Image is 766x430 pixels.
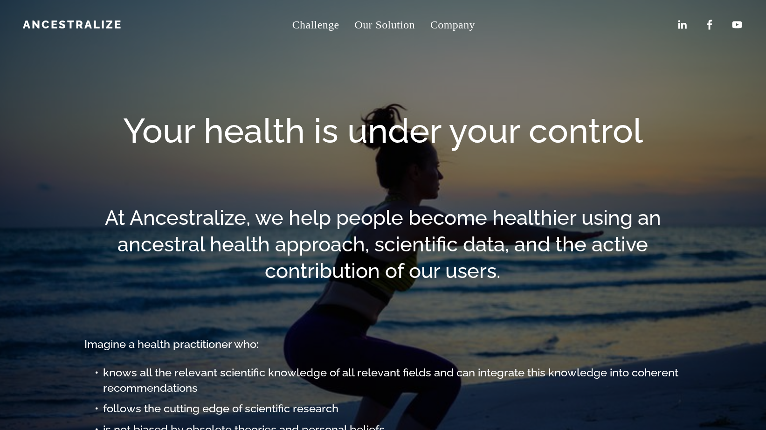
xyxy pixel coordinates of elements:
a: folder dropdown [430,14,475,36]
a: Our Solution [354,14,415,36]
h3: Imagine a health practitioner who: [84,337,682,352]
a: Challenge [292,14,339,36]
span: Company [430,15,475,35]
a: Facebook [704,19,716,31]
a: Ancestralize [23,18,122,31]
h2: At Ancestralize, we help people become healthier using an ancestral health approach, scientific d... [84,204,682,284]
a: LinkedIn [676,19,688,31]
h1: Your health is under your control [84,110,682,152]
h3: follows the cutting edge of scientific research [103,401,682,416]
a: YouTube [731,19,743,31]
h3: knows all the relevant scientific knowledge of all relevant fields and can integrate this knowled... [103,365,682,395]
